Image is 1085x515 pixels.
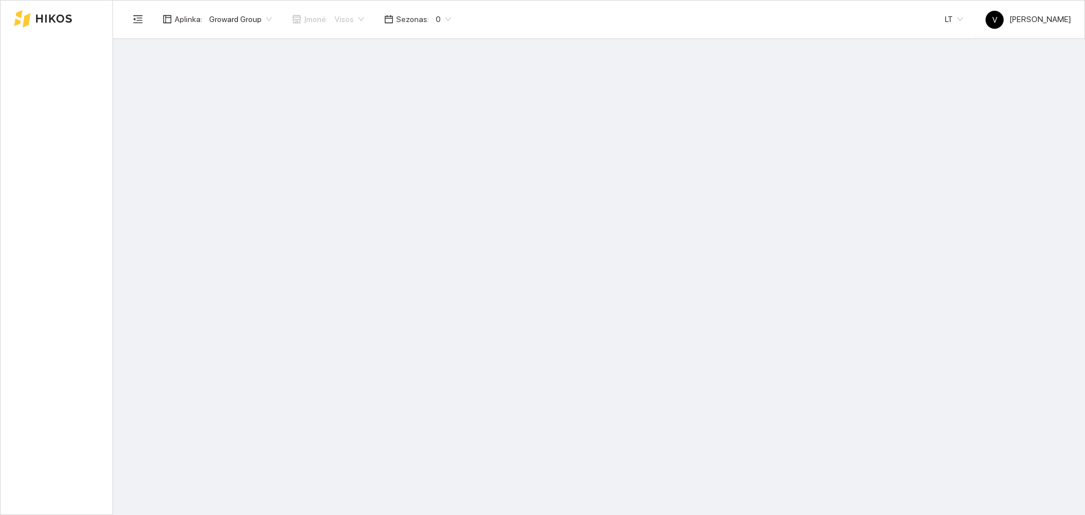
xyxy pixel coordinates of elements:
[127,8,149,30] button: menu-fold
[163,15,172,24] span: layout
[133,14,143,24] span: menu-fold
[304,13,328,25] span: Įmonė :
[986,15,1071,24] span: [PERSON_NAME]
[436,11,451,28] span: 0
[335,11,364,28] span: Visos
[384,15,393,24] span: calendar
[396,13,429,25] span: Sezonas :
[209,11,272,28] span: Groward Group
[945,11,963,28] span: LT
[992,11,997,29] span: V
[175,13,202,25] span: Aplinka :
[292,15,301,24] span: shop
